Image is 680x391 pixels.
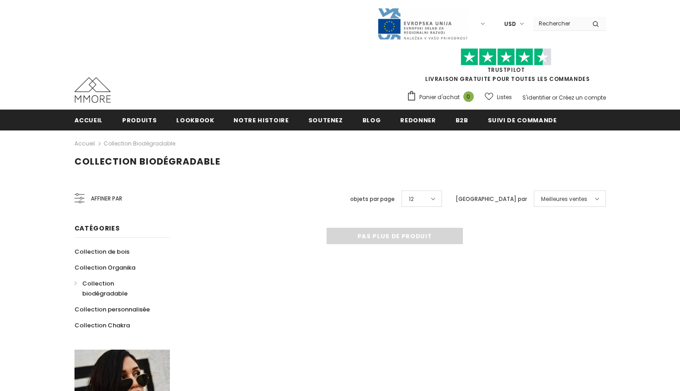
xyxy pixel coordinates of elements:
[487,66,525,74] a: TrustPilot
[308,116,343,125] span: soutenez
[82,279,128,298] span: Collection biodégradable
[504,20,516,29] span: USD
[461,48,551,66] img: Faites confiance aux étoiles pilotes
[233,116,288,125] span: Notre histoire
[541,195,587,204] span: Meilleures ventes
[74,317,130,333] a: Collection Chakra
[456,116,468,125] span: B2B
[74,138,95,149] a: Accueil
[233,110,288,130] a: Notre histoire
[362,110,381,130] a: Blog
[122,116,157,125] span: Produits
[377,20,468,27] a: Javni Razpis
[74,305,150,314] span: Collection personnalisée
[350,195,395,204] label: objets par page
[497,93,512,102] span: Listes
[74,263,135,272] span: Collection Organika
[308,110,343,130] a: soutenez
[552,94,557,101] span: or
[74,155,220,168] span: Collection biodégradable
[74,247,129,256] span: Collection de bois
[488,116,557,125] span: Suivi de commande
[456,110,468,130] a: B2B
[559,94,606,101] a: Créez un compte
[74,244,129,260] a: Collection de bois
[419,93,460,102] span: Panier d'achat
[407,52,606,83] span: LIVRAISON GRATUITE POUR TOUTES LES COMMANDES
[407,90,478,104] a: Panier d'achat 0
[122,110,157,130] a: Produits
[176,116,214,125] span: Lookbook
[522,94,551,101] a: S'identifier
[463,91,474,102] span: 0
[362,116,381,125] span: Blog
[91,194,122,204] span: Affiner par
[74,77,111,103] img: Cas MMORE
[533,17,586,30] input: Search Site
[74,301,150,317] a: Collection personnalisée
[377,7,468,40] img: Javni Razpis
[488,110,557,130] a: Suivi de commande
[74,224,120,233] span: Catégories
[74,116,103,125] span: Accueil
[485,89,512,105] a: Listes
[400,110,436,130] a: Redonner
[409,195,414,204] span: 12
[74,260,135,276] a: Collection Organika
[74,321,130,330] span: Collection Chakra
[74,276,160,301] a: Collection biodégradable
[400,116,436,125] span: Redonner
[74,110,103,130] a: Accueil
[104,140,175,147] a: Collection biodégradable
[456,195,527,204] label: [GEOGRAPHIC_DATA] par
[176,110,214,130] a: Lookbook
